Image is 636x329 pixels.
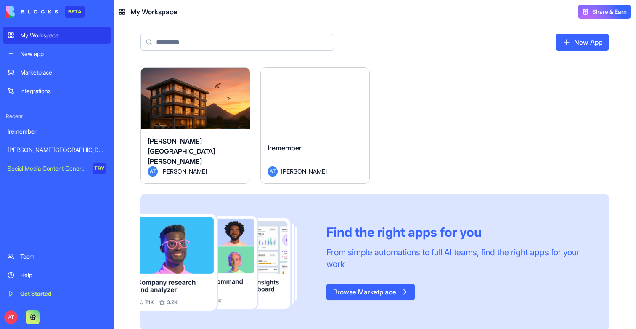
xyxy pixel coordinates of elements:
div: Get Started [20,289,106,298]
a: [PERSON_NAME][GEOGRAPHIC_DATA][PERSON_NAME] [3,142,111,158]
div: BETA [65,6,85,18]
a: BETA [6,6,85,18]
div: Help [20,271,106,279]
span: [PERSON_NAME][GEOGRAPHIC_DATA][PERSON_NAME] [148,137,215,166]
a: Team [3,248,111,265]
div: Integrations [20,87,106,95]
div: Marketplace [20,68,106,77]
a: Browse Marketplace [326,284,415,300]
span: AT [148,166,158,177]
div: From simple automations to full AI teams, find the right apps for your work [326,246,589,270]
a: IrememberAT[PERSON_NAME] [260,67,370,184]
div: Iremember [8,127,106,136]
a: Help [3,267,111,284]
span: Recent [3,113,111,120]
span: AT [4,310,18,324]
span: AT [268,166,278,177]
div: Social Media Content Generator [8,164,87,173]
span: My Workspace [130,7,177,17]
a: Integrations [3,83,111,99]
a: Social Media Content GeneratorTRY [3,160,111,177]
a: [PERSON_NAME][GEOGRAPHIC_DATA][PERSON_NAME]AT[PERSON_NAME] [140,67,250,184]
div: Team [20,252,106,261]
a: Marketplace [3,64,111,81]
button: Share & Earn [578,5,631,19]
a: My Workspace [3,27,111,44]
span: [PERSON_NAME] [281,167,327,176]
img: logo [6,6,58,18]
div: New app [20,50,106,58]
a: Get Started [3,285,111,302]
img: Frame_181_egmpey.png [140,214,313,311]
div: Find the right apps for you [326,225,589,240]
a: New App [556,34,609,51]
div: My Workspace [20,31,106,40]
span: Share & Earn [592,8,627,16]
span: Iremember [268,144,302,152]
div: [PERSON_NAME][GEOGRAPHIC_DATA][PERSON_NAME] [8,146,106,154]
span: [PERSON_NAME] [161,167,207,176]
a: New app [3,45,111,62]
a: Iremember [3,123,111,140]
div: TRY [93,163,106,174]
